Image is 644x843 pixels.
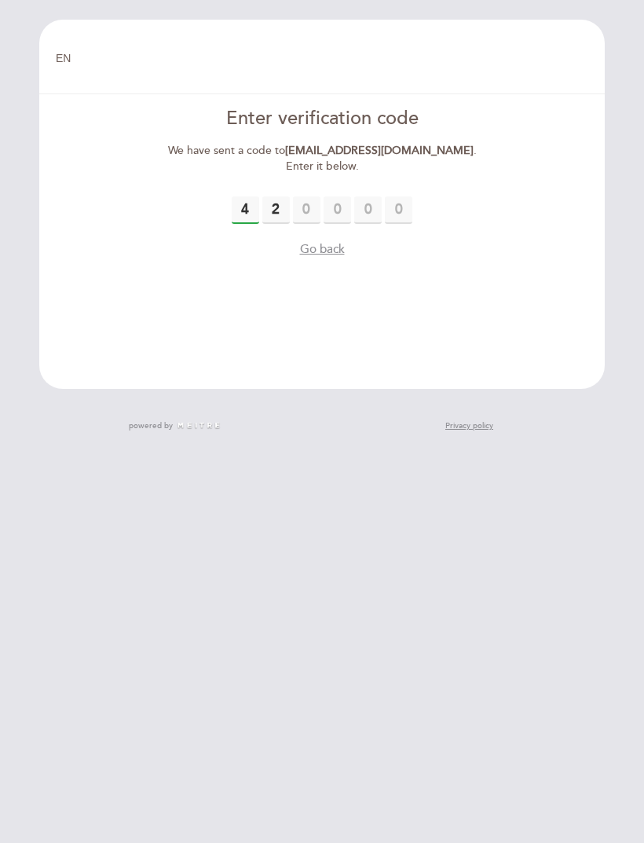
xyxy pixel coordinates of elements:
[262,196,290,224] input: 0
[129,420,173,431] span: powered by
[129,420,221,431] a: powered by
[153,143,490,174] div: We have sent a code to . Enter it below.
[324,196,351,224] input: 0
[445,420,493,431] a: Privacy policy
[177,422,221,430] img: MEITRE
[385,196,412,224] input: 0
[354,196,382,224] input: 0
[300,241,345,258] button: Go back
[285,144,474,157] strong: [EMAIL_ADDRESS][DOMAIN_NAME]
[293,196,320,224] input: 0
[232,196,259,224] input: 0
[153,105,490,132] div: Enter verification code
